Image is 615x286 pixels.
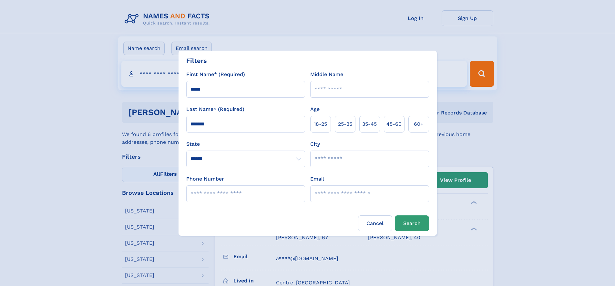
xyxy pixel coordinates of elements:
[310,140,320,148] label: City
[414,120,424,128] span: 60+
[362,120,377,128] span: 35‑45
[310,105,320,113] label: Age
[186,71,245,78] label: First Name* (Required)
[310,175,324,183] label: Email
[310,71,343,78] label: Middle Name
[358,215,392,231] label: Cancel
[314,120,327,128] span: 18‑25
[395,215,429,231] button: Search
[386,120,402,128] span: 45‑60
[186,105,244,113] label: Last Name* (Required)
[186,140,305,148] label: State
[338,120,352,128] span: 25‑35
[186,175,224,183] label: Phone Number
[186,56,207,65] div: Filters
